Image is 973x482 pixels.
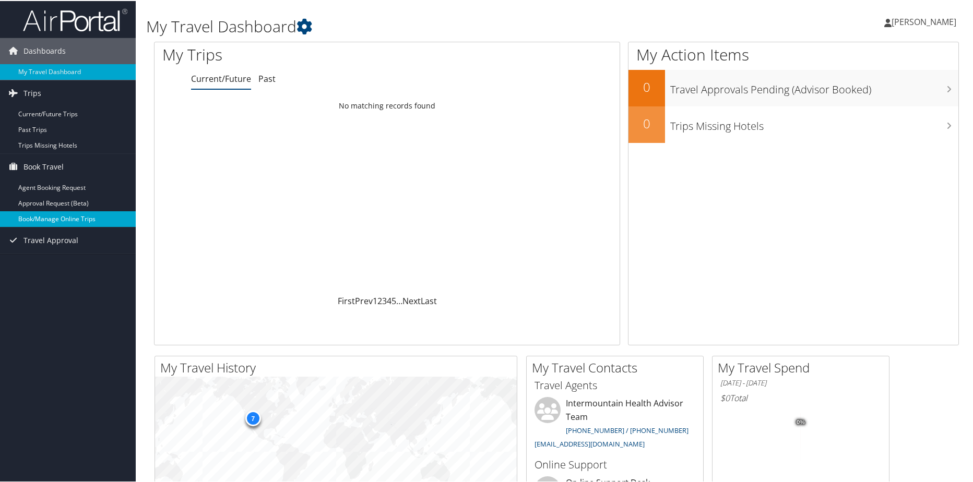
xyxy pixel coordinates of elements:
[720,391,881,403] h6: Total
[628,114,665,131] h2: 0
[670,76,958,96] h3: Travel Approvals Pending (Advisor Booked)
[391,294,396,306] a: 5
[884,5,967,37] a: [PERSON_NAME]
[146,15,693,37] h1: My Travel Dashboard
[535,377,695,392] h3: Travel Agents
[720,377,881,387] h6: [DATE] - [DATE]
[718,358,889,376] h2: My Travel Spend
[628,69,958,105] a: 0Travel Approvals Pending (Advisor Booked)
[162,43,418,65] h1: My Trips
[720,391,730,403] span: $0
[396,294,402,306] span: …
[535,438,645,448] a: [EMAIL_ADDRESS][DOMAIN_NAME]
[387,294,391,306] a: 4
[155,95,620,114] td: No matching records found
[258,72,276,83] a: Past
[23,7,127,31] img: airportal-logo.png
[535,456,695,471] h3: Online Support
[532,358,703,376] h2: My Travel Contacts
[892,15,956,27] span: [PERSON_NAME]
[23,79,41,105] span: Trips
[402,294,421,306] a: Next
[797,418,805,425] tspan: 0%
[245,409,260,425] div: 7
[670,113,958,132] h3: Trips Missing Hotels
[338,294,355,306] a: First
[382,294,387,306] a: 3
[529,396,701,452] li: Intermountain Health Advisor Team
[373,294,377,306] a: 1
[628,105,958,142] a: 0Trips Missing Hotels
[23,153,64,179] span: Book Travel
[377,294,382,306] a: 2
[191,72,251,83] a: Current/Future
[355,294,373,306] a: Prev
[23,37,66,63] span: Dashboards
[23,226,78,252] span: Travel Approval
[628,43,958,65] h1: My Action Items
[566,425,689,434] a: [PHONE_NUMBER] / [PHONE_NUMBER]
[628,77,665,95] h2: 0
[160,358,517,376] h2: My Travel History
[421,294,437,306] a: Last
